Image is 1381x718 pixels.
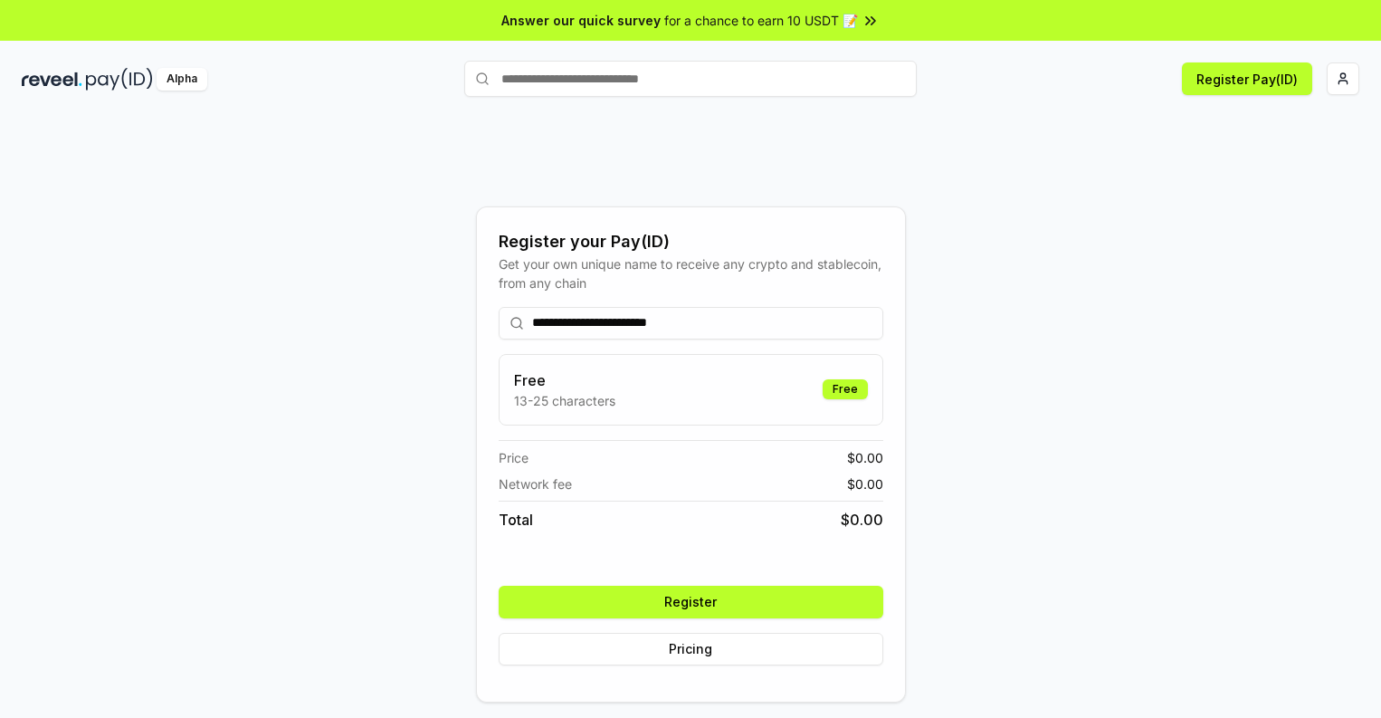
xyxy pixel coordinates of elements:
[841,509,883,531] span: $ 0.00
[157,68,207,91] div: Alpha
[22,68,82,91] img: reveel_dark
[664,11,858,30] span: for a chance to earn 10 USDT 📝
[499,509,533,531] span: Total
[499,229,883,254] div: Register your Pay(ID)
[501,11,661,30] span: Answer our quick survey
[499,254,883,292] div: Get your own unique name to receive any crypto and stablecoin, from any chain
[86,68,153,91] img: pay_id
[847,474,883,493] span: $ 0.00
[499,586,883,618] button: Register
[499,448,529,467] span: Price
[847,448,883,467] span: $ 0.00
[514,369,615,391] h3: Free
[514,391,615,410] p: 13-25 characters
[499,633,883,665] button: Pricing
[1182,62,1312,95] button: Register Pay(ID)
[499,474,572,493] span: Network fee
[823,379,868,399] div: Free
